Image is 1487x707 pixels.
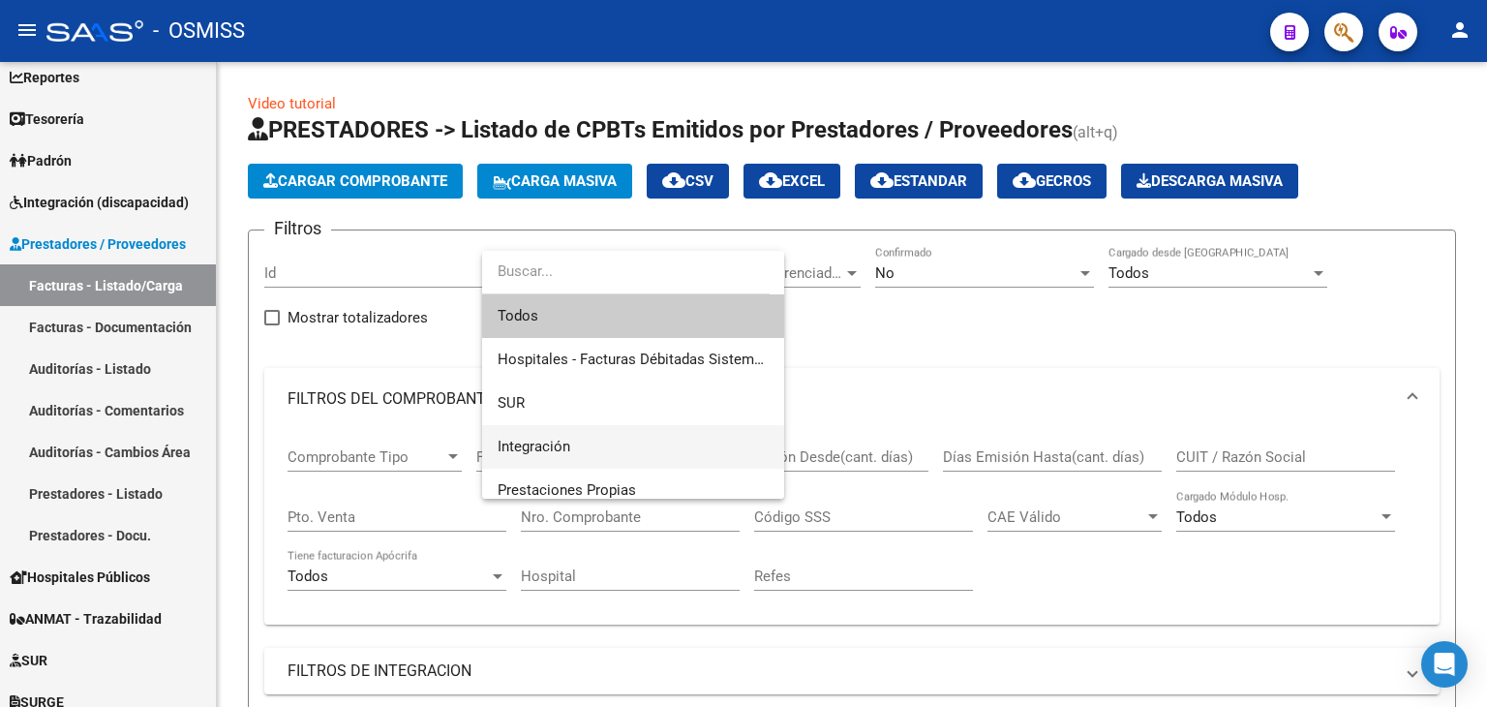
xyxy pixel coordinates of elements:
[498,438,570,455] span: Integración
[498,294,769,338] span: Todos
[498,394,525,412] span: SUR
[498,481,636,499] span: Prestaciones Propias
[1421,641,1468,688] div: Open Intercom Messenger
[482,250,770,293] input: dropdown search
[498,351,797,368] span: Hospitales - Facturas Débitadas Sistema viejo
